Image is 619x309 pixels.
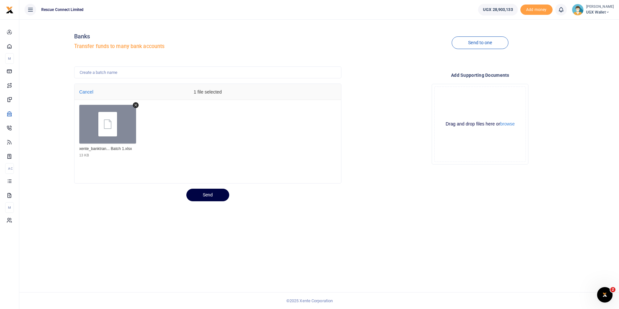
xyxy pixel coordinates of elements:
[572,4,584,15] img: profile-user
[610,287,615,292] span: 2
[572,4,614,15] a: profile-user [PERSON_NAME] UGX Wallet
[6,6,14,14] img: logo-small
[483,6,513,13] span: UGX 28,903,133
[476,4,520,15] li: Wallet ballance
[435,121,526,127] div: Drag and drop files here or
[6,7,14,12] a: logo-small logo-large logo-large
[77,87,95,96] button: Cancel
[79,153,89,157] div: 13 KB
[520,5,553,15] li: Toup your wallet
[74,33,341,40] h4: Banks
[74,66,341,79] input: Create a batch name
[347,72,614,79] h4: Add supporting Documents
[452,36,508,49] a: Send to one
[5,53,14,64] li: M
[586,4,614,10] small: [PERSON_NAME]
[74,43,341,50] h5: Transfer funds to many bank accounts
[520,7,553,12] a: Add money
[159,84,256,100] div: 1 file selected
[79,146,135,152] div: xente_banktransfers_18th August 2025 Batch 1.xlsx
[186,189,229,201] button: Send
[597,287,613,303] iframe: Intercom live chat
[133,102,139,108] button: Remove file
[478,4,517,15] a: UGX 28,903,133
[500,122,515,126] button: browse
[432,84,528,164] div: File Uploader
[5,163,14,174] li: Ac
[5,202,14,213] li: M
[520,5,553,15] span: Add money
[586,9,614,15] span: UGX Wallet
[74,84,341,184] div: File Uploader
[39,7,86,13] span: Rescue Connect Limited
